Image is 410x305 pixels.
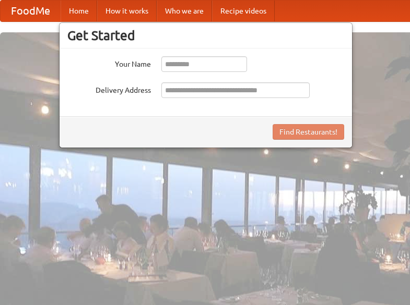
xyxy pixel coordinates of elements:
[67,82,151,95] label: Delivery Address
[212,1,275,21] a: Recipe videos
[61,1,97,21] a: Home
[67,28,344,43] h3: Get Started
[97,1,157,21] a: How it works
[67,56,151,69] label: Your Name
[273,124,344,140] button: Find Restaurants!
[1,1,61,21] a: FoodMe
[157,1,212,21] a: Who we are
